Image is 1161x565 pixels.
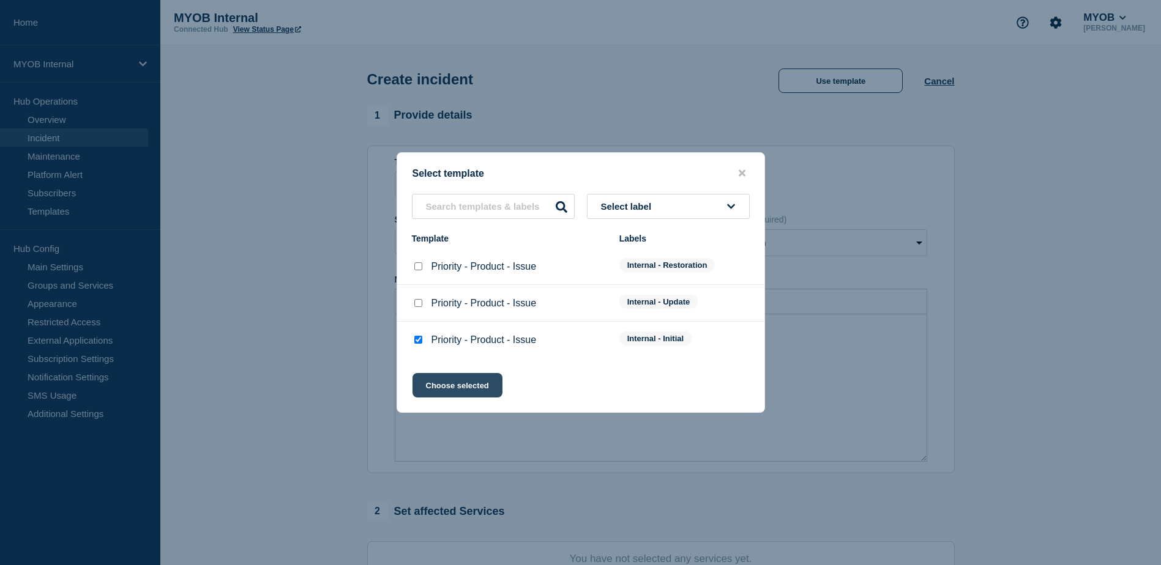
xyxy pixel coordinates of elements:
input: Priority - Product - Issue checkbox [414,336,422,344]
p: Priority - Product - Issue [431,298,537,309]
input: Search templates & labels [412,194,575,219]
span: Internal - Restoration [619,258,715,272]
p: Priority - Product - Issue [431,261,537,272]
input: Priority - Product - Issue checkbox [414,262,422,270]
div: Labels [619,234,750,243]
button: Choose selected [413,373,502,397]
button: Select label [587,194,750,219]
button: close button [735,168,749,179]
span: Select label [601,201,657,212]
span: Internal - Initial [619,331,692,345]
input: Priority - Product - Issue checkbox [414,299,422,307]
div: Select template [397,168,764,179]
span: Internal - Update [619,295,698,309]
p: Priority - Product - Issue [431,334,537,345]
div: Template [412,234,607,243]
